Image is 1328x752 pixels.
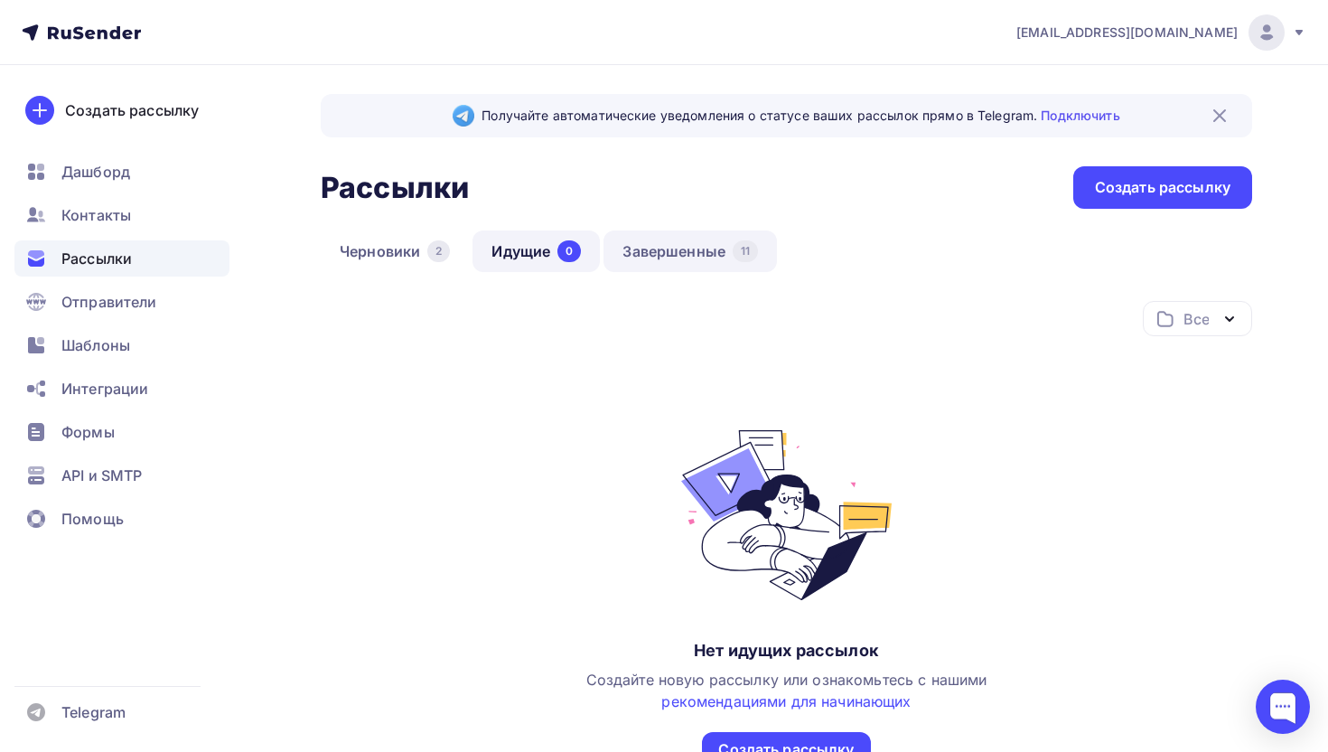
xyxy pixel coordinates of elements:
div: Создать рассылку [1095,177,1230,198]
a: Отправители [14,284,229,320]
a: [EMAIL_ADDRESS][DOMAIN_NAME] [1016,14,1306,51]
a: Подключить [1041,108,1119,123]
a: Идущие0 [472,230,600,272]
div: 11 [733,240,758,262]
span: Контакты [61,204,131,226]
span: Шаблоны [61,334,130,356]
a: Шаблоны [14,327,229,363]
a: Черновики2 [321,230,469,272]
div: 2 [427,240,450,262]
div: Все [1183,308,1209,330]
a: Завершенные11 [603,230,777,272]
div: Нет идущих рассылок [694,640,879,662]
span: Дашборд [61,161,130,183]
a: Формы [14,414,229,450]
a: Контакты [14,197,229,233]
div: 0 [557,240,581,262]
span: Рассылки [61,248,132,269]
span: API и SMTP [61,465,142,486]
span: Получайте автоматические уведомления о статусе ваших рассылок прямо в Telegram. [482,107,1119,125]
div: Создать рассылку [65,99,199,121]
span: Telegram [61,701,126,723]
a: Рассылки [14,240,229,277]
span: Создайте новую рассылку или ознакомьтесь с нашими [586,671,987,710]
span: Интеграции [61,378,148,399]
a: Дашборд [14,154,229,190]
img: Telegram [453,105,474,127]
span: Помощь [61,508,124,530]
span: Формы [61,421,115,443]
span: [EMAIL_ADDRESS][DOMAIN_NAME] [1016,23,1238,42]
span: Отправители [61,291,157,313]
button: Все [1143,301,1252,336]
h2: Рассылки [321,170,469,206]
a: рекомендациями для начинающих [661,692,911,710]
